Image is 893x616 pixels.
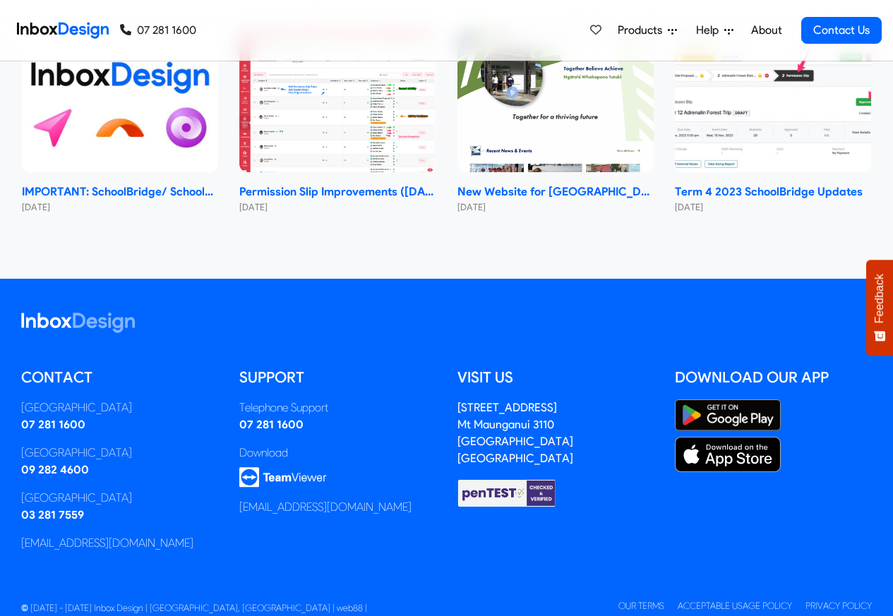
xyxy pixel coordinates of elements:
img: Apple App Store [675,437,781,472]
div: Download [239,445,436,461]
strong: Permission Slip Improvements ([DATE]) [239,183,436,200]
a: [EMAIL_ADDRESS][DOMAIN_NAME] [21,536,193,550]
img: IMPORTANT: SchoolBridge/ SchoolPoint Data- Sharing Information- NEW 2024 [22,25,218,173]
a: Help [690,16,739,44]
button: Feedback - Show survey [866,260,893,356]
a: 09 282 4600 [21,463,89,476]
h5: Visit us [457,367,654,388]
small: [DATE] [239,200,436,214]
a: About [747,16,786,44]
h5: Contact [21,367,218,388]
a: [STREET_ADDRESS]Mt Maunganui 3110[GEOGRAPHIC_DATA][GEOGRAPHIC_DATA] [457,401,573,465]
small: [DATE] [675,200,871,214]
a: 07 281 1600 [239,418,304,431]
strong: Term 4 2023 SchoolBridge Updates [675,183,871,200]
a: Contact Us [801,17,882,44]
img: Permission Slip Improvements (June 2024) [239,25,436,173]
img: Google Play Store [675,399,781,431]
a: [EMAIL_ADDRESS][DOMAIN_NAME] [239,500,412,514]
span: Help [696,22,724,39]
div: [GEOGRAPHIC_DATA] [21,445,218,461]
div: Telephone Support [239,399,436,416]
a: IMPORTANT: SchoolBridge/ SchoolPoint Data- Sharing Information- NEW 2024 IMPORTANT: SchoolBridge/... [22,25,218,215]
span: Products [618,22,668,39]
img: New Website for Whangaparāoa College [457,25,654,173]
small: [DATE] [22,200,218,214]
a: Permission Slip Improvements (June 2024) Permission Slip Improvements ([DATE]) [DATE] [239,25,436,215]
address: [STREET_ADDRESS] Mt Maunganui 3110 [GEOGRAPHIC_DATA] [GEOGRAPHIC_DATA] [457,401,573,465]
a: Term 4 2023 SchoolBridge Updates Term 4 2023 SchoolBridge Updates [DATE] [675,25,871,215]
strong: New Website for [GEOGRAPHIC_DATA] [457,183,654,200]
a: Our Terms [618,600,664,611]
h5: Download our App [675,367,872,388]
div: [GEOGRAPHIC_DATA] [21,399,218,416]
small: [DATE] [457,200,654,214]
strong: IMPORTANT: SchoolBridge/ SchoolPoint Data- Sharing Information- NEW 2024 [22,183,218,200]
h5: Support [239,367,436,388]
img: Term 4 2023 SchoolBridge Updates [675,25,871,173]
a: Privacy Policy [805,600,872,611]
img: logo_inboxdesign_white.svg [21,313,135,333]
a: Checked & Verified by penTEST [457,485,556,499]
a: Acceptable Usage Policy [678,600,792,611]
a: Products [612,16,683,44]
img: Checked & Verified by penTEST [457,478,556,508]
img: logo_teamviewer.svg [239,467,327,488]
a: New Website for Whangaparāoa College New Website for [GEOGRAPHIC_DATA] [DATE] [457,25,654,215]
span: Feedback [873,274,886,323]
span: © [DATE] - [DATE] Inbox Design | [GEOGRAPHIC_DATA], [GEOGRAPHIC_DATA] | web88 | [21,603,367,613]
div: [GEOGRAPHIC_DATA] [21,490,218,507]
a: 03 281 7559 [21,508,84,521]
a: 07 281 1600 [21,418,85,431]
a: 07 281 1600 [120,22,196,39]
